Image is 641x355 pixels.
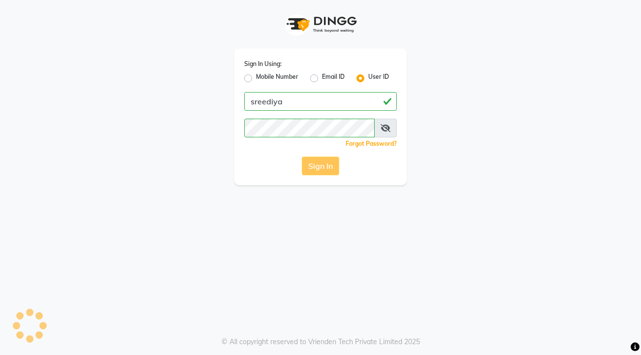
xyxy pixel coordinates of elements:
[346,140,397,147] a: Forgot Password?
[368,72,389,84] label: User ID
[281,10,360,39] img: logo1.svg
[244,60,282,68] label: Sign In Using:
[244,119,375,137] input: Username
[256,72,298,84] label: Mobile Number
[244,92,397,111] input: Username
[322,72,345,84] label: Email ID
